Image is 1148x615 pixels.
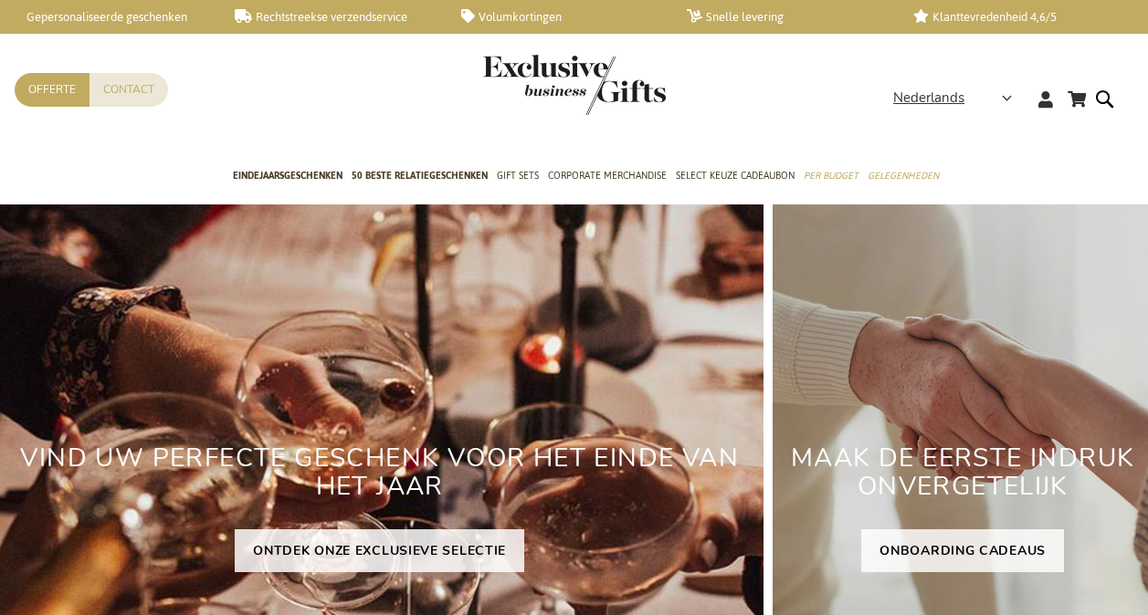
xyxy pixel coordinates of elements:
a: Gift Sets [497,154,539,200]
a: Corporate Merchandise [548,154,667,200]
a: Volumkortingen [461,9,658,25]
a: 50 beste relatiegeschenken [352,154,488,200]
a: Rechtstreekse verzendservice [235,9,431,25]
span: 50 beste relatiegeschenken [352,166,488,185]
a: ONBOARDING CADEAUS [861,529,1064,572]
span: Nederlands [893,88,964,109]
span: Gift Sets [497,166,539,185]
a: ONTDEK ONZE EXCLUSIEVE SELECTIE [235,529,524,572]
img: Exclusive Business gifts logo [483,55,666,115]
span: Gelegenheden [868,166,939,185]
a: Gelegenheden [868,154,939,200]
span: Select Keuze Cadeaubon [676,166,795,185]
a: store logo [483,55,574,115]
a: Per Budget [804,154,858,200]
span: Corporate Merchandise [548,166,667,185]
a: Gepersonaliseerde geschenken [9,9,205,25]
a: Contact [90,73,168,107]
span: Eindejaarsgeschenken [233,166,342,185]
a: Snelle levering [687,9,883,25]
a: Eindejaarsgeschenken [233,154,342,200]
a: Offerte [15,73,90,107]
a: Select Keuze Cadeaubon [676,154,795,200]
span: Per Budget [804,166,858,185]
a: Klanttevredenheid 4,6/5 [913,9,1110,25]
